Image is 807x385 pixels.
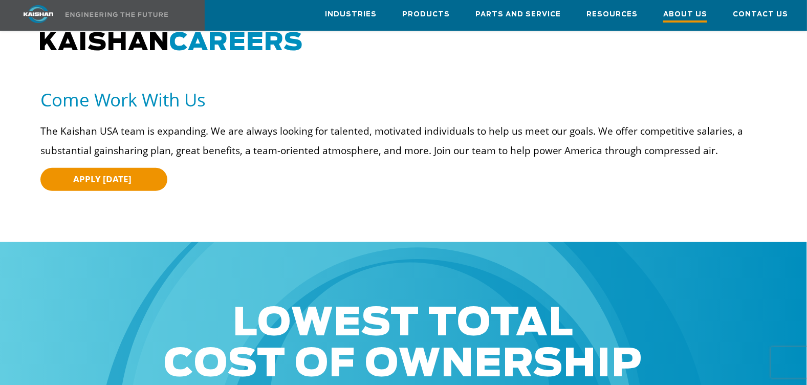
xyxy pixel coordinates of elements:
[325,9,377,20] span: Industries
[475,1,561,28] a: Parts and Service
[169,31,303,55] span: CAREERS
[475,9,561,20] span: Parts and Service
[38,31,303,55] span: KAISHAN
[40,121,775,160] p: The Kaishan USA team is expanding. We are always looking for talented, motivated individuals to h...
[40,88,775,111] h5: Come Work With Us
[663,1,707,30] a: About Us
[663,9,707,23] span: About Us
[40,168,167,191] a: APPLY [DATE]
[586,9,638,20] span: Resources
[325,1,377,28] a: Industries
[733,9,788,20] span: Contact Us
[66,12,168,17] img: Engineering the future
[402,9,450,20] span: Products
[402,1,450,28] a: Products
[733,1,788,28] a: Contact Us
[586,1,638,28] a: Resources
[73,173,132,185] span: APPLY [DATE]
